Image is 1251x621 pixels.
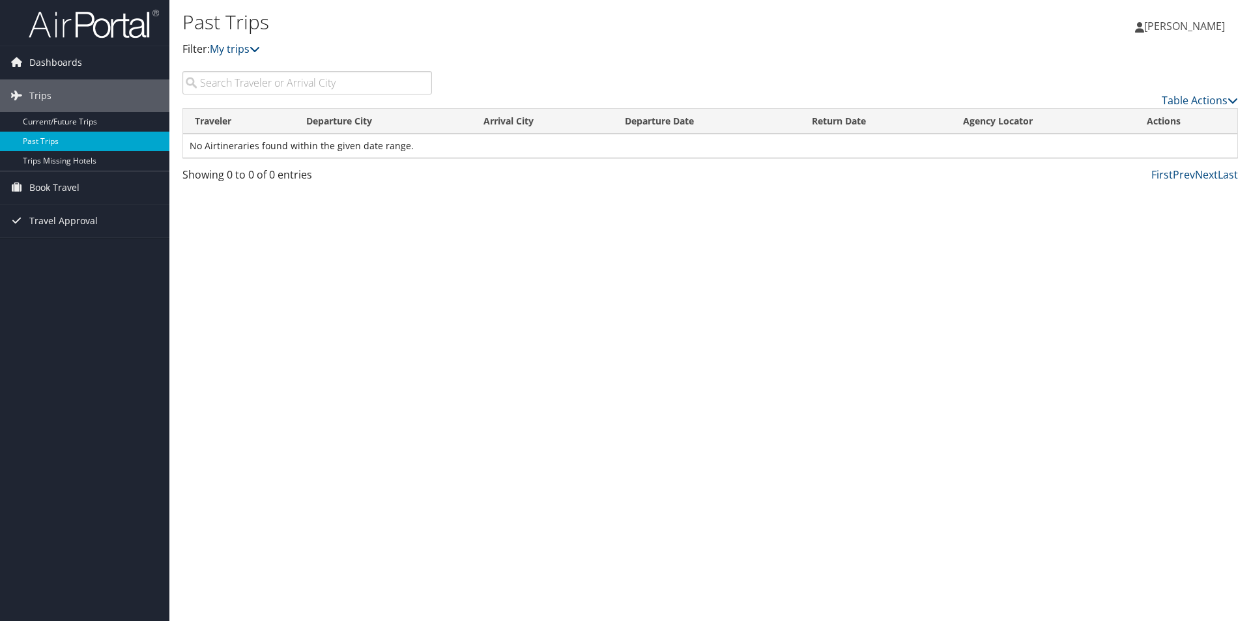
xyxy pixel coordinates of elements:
[1218,167,1238,182] a: Last
[29,205,98,237] span: Travel Approval
[29,8,159,39] img: airportal-logo.png
[182,71,432,94] input: Search Traveler or Arrival City
[800,109,951,134] th: Return Date: activate to sort column ascending
[1173,167,1195,182] a: Prev
[29,46,82,79] span: Dashboards
[183,134,1237,158] td: No Airtineraries found within the given date range.
[29,79,51,112] span: Trips
[1195,167,1218,182] a: Next
[182,8,886,36] h1: Past Trips
[183,109,295,134] th: Traveler: activate to sort column ascending
[1135,7,1238,46] a: [PERSON_NAME]
[951,109,1135,134] th: Agency Locator: activate to sort column ascending
[1144,19,1225,33] span: [PERSON_NAME]
[295,109,472,134] th: Departure City: activate to sort column ascending
[1135,109,1237,134] th: Actions
[472,109,613,134] th: Arrival City: activate to sort column ascending
[182,167,432,189] div: Showing 0 to 0 of 0 entries
[1151,167,1173,182] a: First
[613,109,800,134] th: Departure Date: activate to sort column ascending
[29,171,79,204] span: Book Travel
[1162,93,1238,108] a: Table Actions
[182,41,886,58] p: Filter:
[210,42,260,56] a: My trips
